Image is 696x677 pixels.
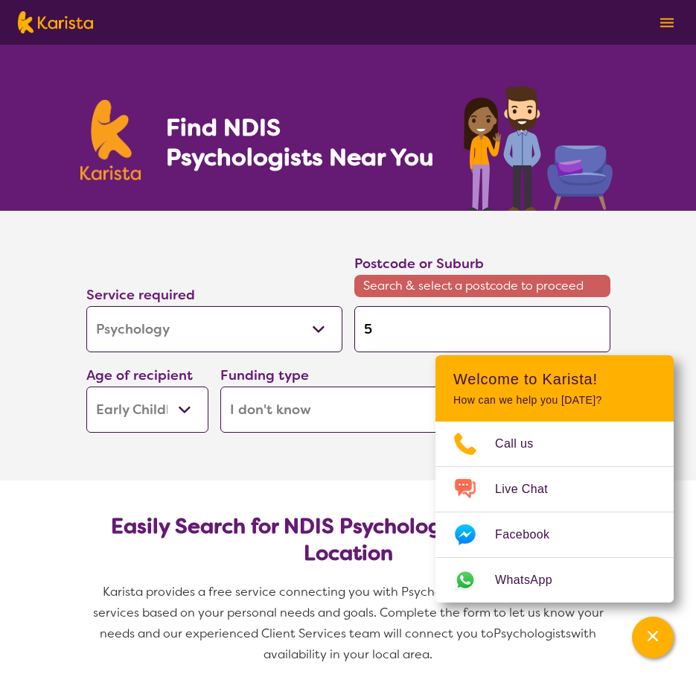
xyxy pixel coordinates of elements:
[660,18,674,28] img: menu
[495,433,552,455] span: Call us
[453,370,656,388] h2: Welcome to Karista!
[354,306,610,352] input: Type
[220,366,309,384] label: Funding type
[435,355,674,603] div: Channel Menu
[98,513,598,567] h2: Easily Search for NDIS Psychologists by Need & Location
[354,275,610,297] span: Search & select a postcode to proceed
[494,626,571,641] span: Psychologists
[354,255,484,273] label: Postcode or Suburb
[495,524,567,546] span: Facebook
[86,366,193,384] label: Age of recipient
[453,394,656,407] p: How can we help you [DATE]?
[435,558,674,603] a: Web link opens in a new tab.
[495,478,566,500] span: Live Chat
[166,112,441,172] h1: Find NDIS Psychologists Near You
[632,617,674,658] button: Channel Menu
[435,422,674,603] ul: Choose channel
[495,569,570,591] span: WhatsApp
[93,584,607,641] span: Karista provides a free service connecting you with Psychologists and other disability services b...
[86,286,195,304] label: Service required
[18,11,93,34] img: Karista logo
[459,80,616,211] img: psychology
[80,100,141,180] img: Karista logo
